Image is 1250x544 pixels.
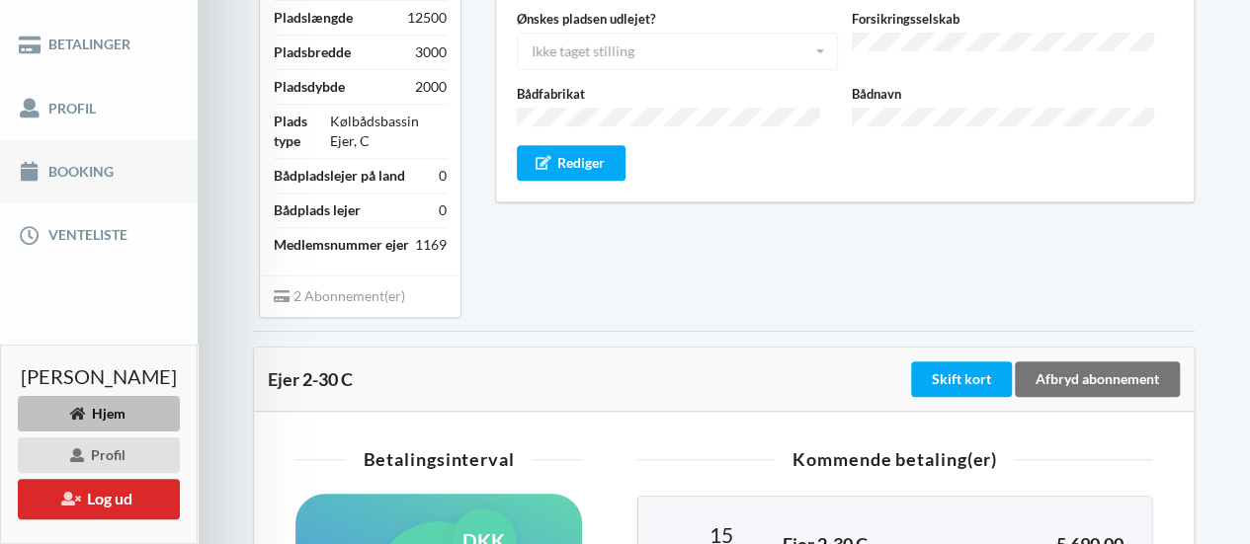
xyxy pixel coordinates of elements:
div: 0 [439,166,447,186]
div: Bådplads lejer [274,200,361,220]
div: Skift kort [911,361,1012,397]
div: 2000 [415,77,447,97]
button: Log ud [18,479,180,519]
div: Profil [18,437,180,473]
label: Bådfabrikat [517,84,838,104]
label: Bådnavn [852,84,1173,104]
label: Forsikringsselskab [852,9,1173,29]
div: Rediger [517,145,625,181]
div: Kommende betaling(er) [637,450,1152,468]
div: 3000 [415,42,447,62]
div: Bådpladslejer på land [274,166,405,186]
div: Ejer 2-30 C [268,369,907,389]
span: 2 Abonnement(er) [274,287,405,304]
div: Betalingsinterval [295,450,582,468]
div: 0 [439,200,447,220]
div: 12500 [407,8,447,28]
div: Pladslængde [274,8,353,28]
div: Hjem [18,396,180,431]
div: Plads type [274,112,330,151]
div: Pladsbredde [274,42,351,62]
div: Afbryd abonnement [1015,361,1180,397]
label: Ønskes pladsen udlejet? [517,9,838,29]
div: 1169 [415,235,447,255]
div: Medlemsnummer ejer [274,235,409,255]
span: [PERSON_NAME] [21,366,177,386]
div: Pladsdybde [274,77,345,97]
div: Kølbådsbassin Ejer, C [330,112,447,151]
